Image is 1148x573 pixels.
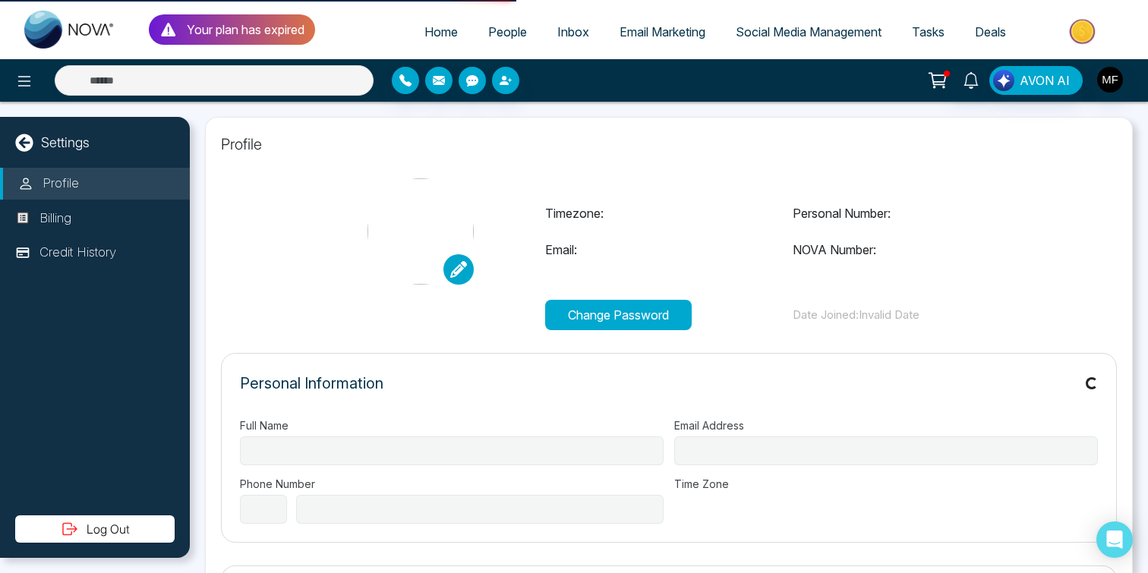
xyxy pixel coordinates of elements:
label: Phone Number [240,476,664,492]
a: People [473,17,542,46]
p: Settings [41,132,90,153]
img: Market-place.gif [1029,14,1139,49]
button: AVON AI [989,66,1083,95]
p: Personal Information [240,372,383,395]
span: Social Media Management [736,24,881,39]
p: NOVA Number: [793,241,1041,259]
span: Email Marketing [620,24,705,39]
div: Open Intercom Messenger [1096,521,1133,558]
img: User Avatar [1097,67,1123,93]
a: Inbox [542,17,604,46]
p: Date Joined: Invalid Date [793,307,1041,324]
label: Email Address [674,417,1098,433]
p: Credit History [39,243,116,263]
a: Home [409,17,473,46]
span: People [488,24,527,39]
img: Nova CRM Logo [24,11,115,49]
a: Deals [960,17,1021,46]
p: Profile [221,133,1117,156]
button: Change Password [545,300,692,330]
p: Profile [43,174,79,194]
p: Personal Number: [793,204,1041,222]
img: Lead Flow [993,70,1014,91]
a: Tasks [897,17,960,46]
a: Email Marketing [604,17,721,46]
span: Deals [975,24,1006,39]
span: Inbox [557,24,589,39]
button: Log Out [15,515,175,543]
p: Timezone: [545,204,793,222]
span: AVON AI [1020,71,1070,90]
p: Billing [39,209,71,228]
label: Full Name [240,417,664,433]
span: Home [424,24,458,39]
p: Email: [545,241,793,259]
label: Time Zone [674,476,1098,492]
p: Your plan has expired [187,20,304,39]
a: Social Media Management [721,17,897,46]
span: Tasks [912,24,945,39]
